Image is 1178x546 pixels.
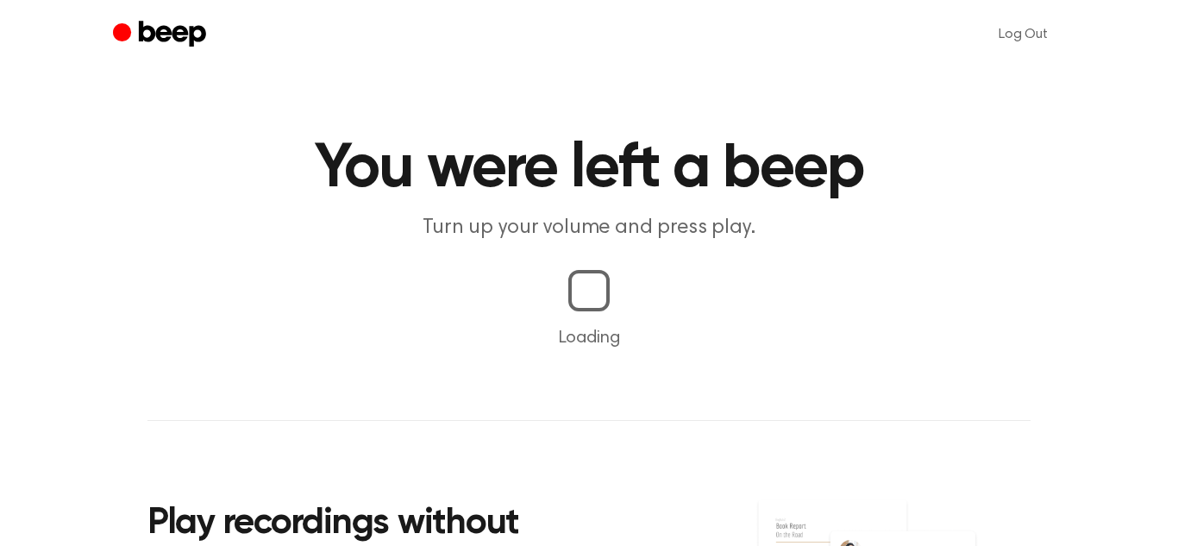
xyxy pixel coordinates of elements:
a: Beep [113,18,210,52]
h1: You were left a beep [147,138,1031,200]
p: Loading [21,325,1157,351]
a: Log Out [981,14,1065,55]
p: Turn up your volume and press play. [258,214,920,242]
